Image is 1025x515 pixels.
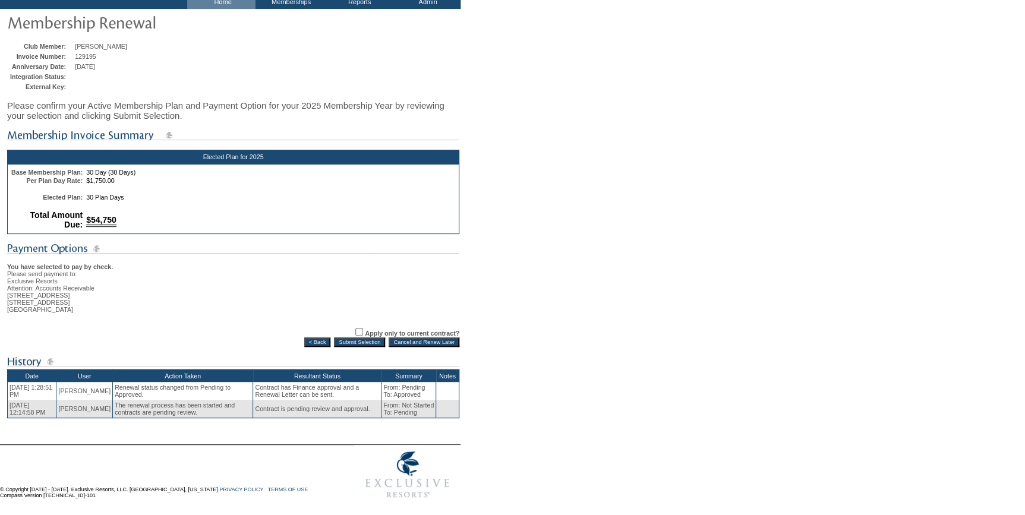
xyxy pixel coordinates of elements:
b: Elected Plan: [43,194,83,201]
th: Action Taken [113,369,253,383]
td: 30 Day (30 Days) [85,169,456,176]
td: Invoice Number: [10,53,72,60]
td: Anniversary Date: [10,63,72,70]
th: Notes [436,369,459,383]
img: subTtlMembershipInvoiceSummary.gif [7,128,459,143]
b: You have selected to pay by check. [7,263,113,270]
th: User [56,369,113,383]
img: subTtlHistory.gif [7,354,459,369]
td: From: Not Started To: Pending [381,400,436,418]
td: The renewal process has been started and contracts are pending review. [113,400,253,418]
td: [DATE] 1:28:51 PM [8,382,56,400]
input: < Back [304,337,331,347]
span: $54,750 [86,215,116,227]
th: Summary [381,369,436,383]
input: Submit Selection [334,337,385,347]
span: [DATE] [75,63,95,70]
th: Resultant Status [253,369,381,383]
td: Club Member: [10,43,72,50]
td: Contract has Finance approval and a Renewal Letter can be sent. [253,382,381,400]
b: Per Plan Day Rate: [26,177,83,184]
span: [PERSON_NAME] [75,43,127,50]
td: $1,750.00 [85,177,456,184]
input: Cancel and Renew Later [389,337,459,347]
b: Base Membership Plan: [11,169,83,176]
img: pgTtlMembershipRenewal.gif [7,10,245,34]
a: TERMS OF USE [268,486,308,492]
td: [PERSON_NAME] [56,400,113,418]
td: From: Pending To: Approved [381,382,436,400]
td: 30 Plan Days [85,194,456,201]
b: Total Amount Due: [30,210,83,229]
span: 129195 [75,53,96,60]
a: PRIVACY POLICY [219,486,263,492]
td: Integration Status: [10,73,72,80]
td: [PERSON_NAME] [56,382,113,400]
td: Contract is pending review and approval. [253,400,381,418]
td: External Key: [10,83,72,90]
img: subTtlPaymentOptions.gif [7,241,459,256]
div: Elected Plan for 2025 [7,150,459,164]
div: Please send payment to: Exclusive Resorts Attention: Accounts Receivable [STREET_ADDRESS] [STREET... [7,256,459,313]
div: Please confirm your Active Membership Plan and Payment Option for your 2025 Membership Year by re... [7,94,459,127]
td: Renewal status changed from Pending to Approved. [113,382,253,400]
td: [DATE] 12:14:58 PM [8,400,56,418]
img: Exclusive Resorts [354,445,461,504]
label: Apply only to current contract? [365,330,459,337]
th: Date [8,369,56,383]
